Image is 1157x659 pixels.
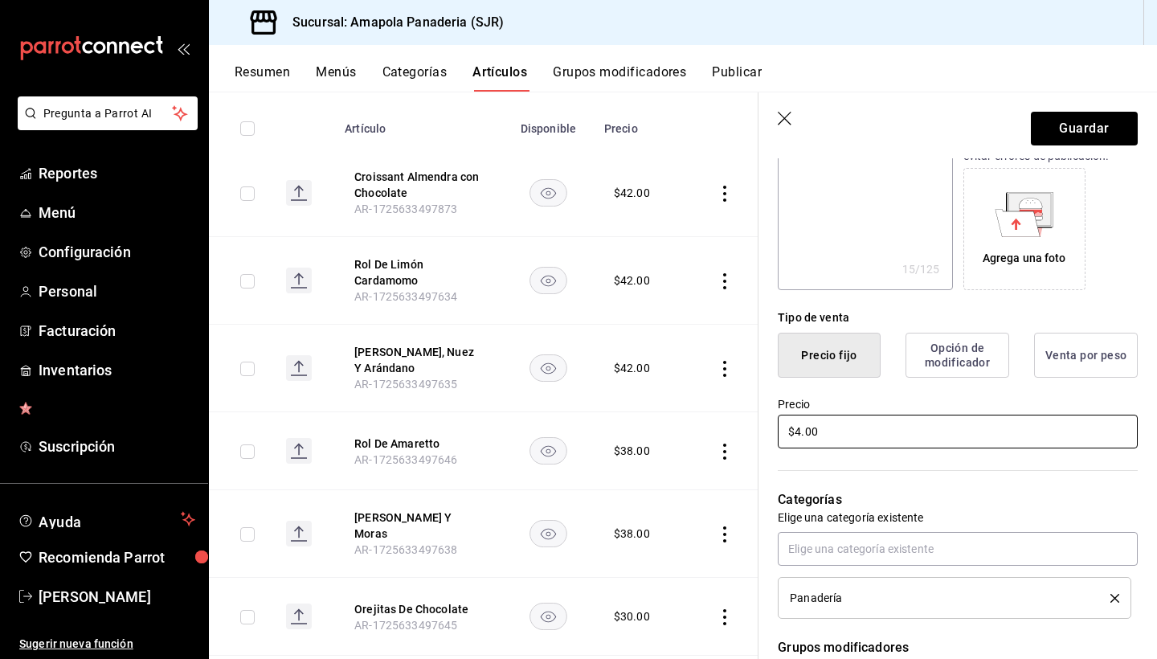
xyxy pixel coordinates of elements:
span: Panadería [790,592,842,604]
label: Precio [778,399,1138,410]
span: Pregunta a Parrot AI [43,105,173,122]
button: actions [717,361,733,377]
span: AR-1725633497645 [354,619,457,632]
span: AR-1725633497646 [354,453,457,466]
button: availability-product [529,179,567,207]
button: Menús [316,64,356,92]
button: edit-product-location [354,601,483,617]
span: [PERSON_NAME] [39,586,195,608]
h3: Sucursal: Amapola Panaderia (SJR) [280,13,504,32]
button: Resumen [235,64,290,92]
input: $0.00 [778,415,1138,448]
button: delete [1099,594,1119,603]
button: availability-product [529,603,567,630]
button: Grupos modificadores [553,64,686,92]
span: AR-1725633497635 [354,378,457,391]
span: Reportes [39,162,195,184]
span: Recomienda Parrot [39,546,195,568]
button: actions [717,526,733,542]
span: Personal [39,280,195,302]
span: AR-1725633497634 [354,290,457,303]
button: edit-product-location [354,344,483,376]
th: Artículo [335,98,502,149]
button: availability-product [529,267,567,294]
button: actions [717,609,733,625]
button: edit-product-location [354,436,483,452]
button: open_drawer_menu [177,42,190,55]
p: Elige una categoría existente [778,510,1138,526]
div: $ 42.00 [614,360,650,376]
span: Facturación [39,320,195,342]
button: availability-product [529,437,567,465]
span: Ayuda [39,510,174,529]
span: Menú [39,202,195,223]
button: availability-product [529,520,567,547]
span: AR-1725633497873 [354,203,457,215]
button: availability-product [529,354,567,382]
button: edit-product-location [354,256,483,289]
button: Precio fijo [778,333,881,378]
div: navigation tabs [235,64,1157,92]
div: $ 42.00 [614,185,650,201]
p: Categorías [778,490,1138,510]
input: Elige una categoría existente [778,532,1138,566]
button: Artículos [472,64,527,92]
div: Agrega una foto [967,172,1081,286]
button: Venta por peso [1034,333,1138,378]
button: actions [717,444,733,460]
div: 15 /125 [902,261,940,277]
div: $ 30.00 [614,608,650,624]
button: Opción de modificador [906,333,1009,378]
span: Inventarios [39,359,195,381]
button: Guardar [1031,112,1138,145]
th: Disponible [502,98,595,149]
span: Suscripción [39,436,195,457]
th: Precio [595,98,685,149]
span: Sugerir nueva función [19,636,195,653]
div: Agrega una foto [983,250,1066,267]
div: $ 38.00 [614,526,650,542]
button: actions [717,186,733,202]
a: Pregunta a Parrot AI [11,117,198,133]
button: Pregunta a Parrot AI [18,96,198,130]
button: Categorías [382,64,448,92]
span: Configuración [39,241,195,263]
div: Tipo de venta [778,309,1138,326]
span: AR-1725633497638 [354,543,457,556]
button: edit-product-location [354,510,483,542]
button: Publicar [712,64,762,92]
div: $ 38.00 [614,443,650,459]
button: actions [717,273,733,289]
div: $ 42.00 [614,272,650,289]
p: Grupos modificadores [778,638,1138,657]
button: edit-product-location [354,169,483,201]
